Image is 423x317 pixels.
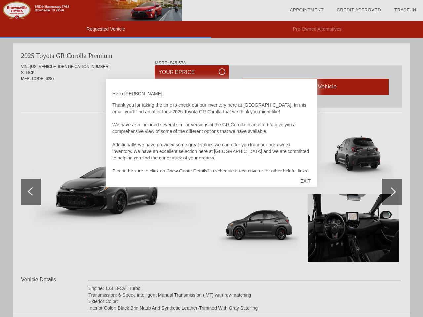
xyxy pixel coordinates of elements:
[112,102,311,181] p: Thank you for taking the time to check out our inventory here at [GEOGRAPHIC_DATA]. In this email...
[112,90,311,97] p: Hello [PERSON_NAME],
[394,7,416,12] a: Trade-In
[290,7,324,12] a: Appointment
[337,7,381,12] a: Credit Approved
[294,171,317,191] div: EXIT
